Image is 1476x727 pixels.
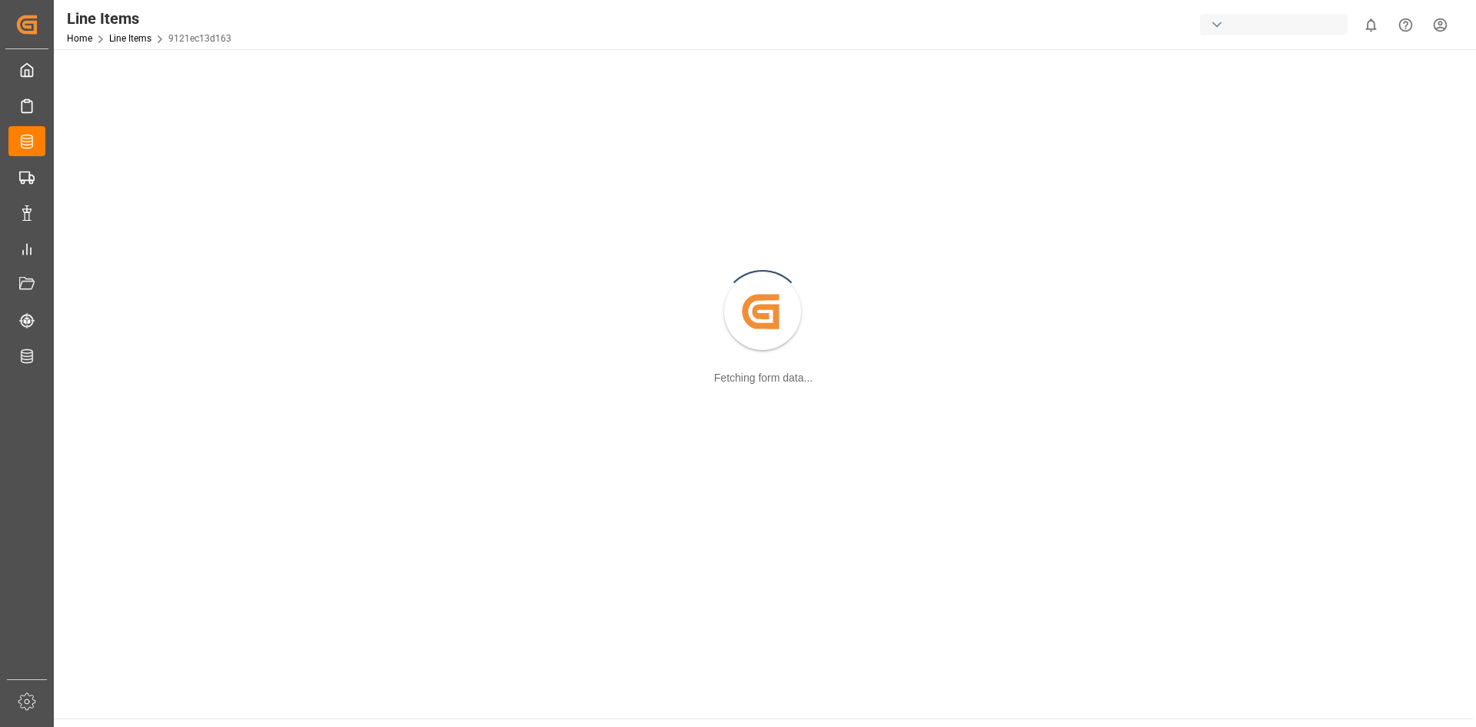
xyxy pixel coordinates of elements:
[67,33,92,44] a: Home
[67,7,231,30] div: Line Items
[109,33,151,44] a: Line Items
[1388,8,1423,42] button: Help Center
[1354,8,1388,42] button: show 0 new notifications
[714,370,813,386] div: Fetching form data...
